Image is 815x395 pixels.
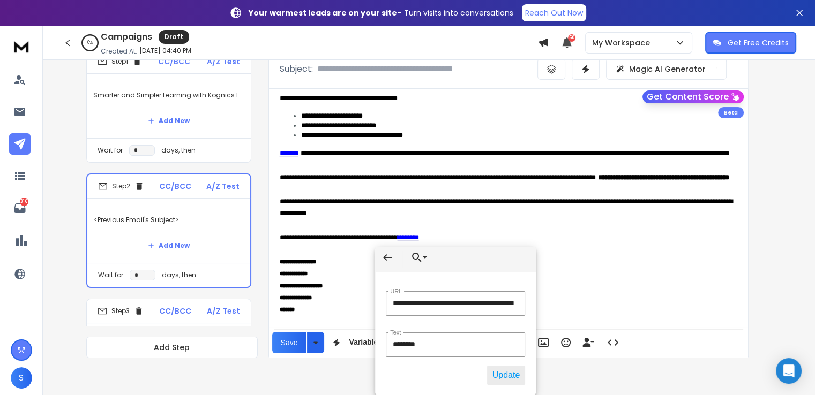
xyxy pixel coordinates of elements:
[487,366,526,385] button: Update
[87,40,93,46] p: 0 %
[159,306,191,316] p: CC/BCC
[86,173,251,288] li: Step2CC/BCCA/Z Test<Previous Email's Subject>Add NewWait fordays, then
[139,235,198,256] button: Add New
[94,205,244,235] p: <Previous Email's Subject>
[207,306,240,316] p: A/Z Test
[568,34,575,42] span: 50
[347,338,384,347] span: Variables
[606,58,727,80] button: Magic AI Generator
[272,332,306,353] button: Save
[20,197,28,206] p: 316
[93,80,244,110] p: Smarter and Simpler Learning with Kognics LMS
[101,31,152,43] h1: Campaigns
[86,337,258,358] button: Add Step
[525,7,583,18] p: Reach Out Now
[11,367,32,389] button: S
[139,110,198,132] button: Add New
[98,306,144,316] div: Step 3
[578,332,599,353] button: Insert Unsubscribe Link
[326,332,384,353] button: Variables
[280,63,313,75] p: Subject:
[718,107,744,118] div: Beta
[101,47,137,56] p: Created At:
[98,146,123,155] p: Wait for
[533,332,554,353] button: Insert Image (Ctrl+P)
[603,332,623,353] button: Code View
[161,146,196,155] p: days, then
[629,64,706,74] p: Magic AI Generator
[159,30,189,44] div: Draft
[388,288,404,295] label: URL
[375,247,400,268] button: Back
[162,271,196,279] p: days, then
[11,36,32,56] img: logo
[642,90,744,103] button: Get Content Score
[249,7,397,18] strong: Your warmest leads are on your site
[522,4,586,21] a: Reach Out Now
[98,181,144,191] div: Step 2
[388,329,403,336] label: Text
[405,247,429,268] button: Choose Link
[9,197,31,219] a: 316
[98,271,123,279] p: Wait for
[86,49,251,163] li: Step1CC/BCCA/Z TestSmarter and Simpler Learning with Kognics LMSAdd NewWait fordays, then
[206,181,240,192] p: A/Z Test
[728,37,789,48] p: Get Free Credits
[705,32,796,54] button: Get Free Credits
[592,37,654,48] p: My Workspace
[159,181,191,192] p: CC/BCC
[207,56,240,67] p: A/Z Test
[556,332,576,353] button: Emoticons
[158,56,190,67] p: CC/BCC
[98,57,142,66] div: Step 1
[139,47,191,55] p: [DATE] 04:40 PM
[776,358,802,384] div: Open Intercom Messenger
[249,7,513,18] p: – Turn visits into conversations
